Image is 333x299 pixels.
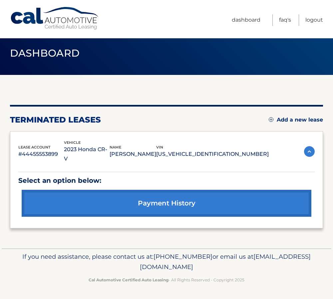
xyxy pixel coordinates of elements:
p: If you need assistance, please contact us at: or email us at [12,251,321,273]
a: Add a new lease [269,117,323,123]
span: vin [156,145,163,149]
a: FAQ's [279,14,291,26]
a: Cal Automotive [10,7,100,30]
img: accordion-active.svg [304,146,315,157]
p: #44455553899 [18,149,64,159]
strong: Cal Automotive Certified Auto Leasing [89,277,168,282]
span: Dashboard [10,47,80,59]
h2: terminated leases [10,115,101,125]
p: [PERSON_NAME] [110,149,156,159]
a: payment history [22,190,311,217]
span: [PHONE_NUMBER] [154,253,212,260]
p: - All Rights Reserved - Copyright 2025 [12,276,321,283]
span: vehicle [64,140,81,145]
span: name [110,145,121,149]
span: lease account [18,145,51,149]
img: add.svg [269,117,273,122]
p: 2023 Honda CR-V [64,145,110,163]
a: Logout [305,14,323,26]
p: [US_VEHICLE_IDENTIFICATION_NUMBER] [156,149,269,159]
p: Select an option below: [18,175,315,186]
a: Dashboard [232,14,260,26]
